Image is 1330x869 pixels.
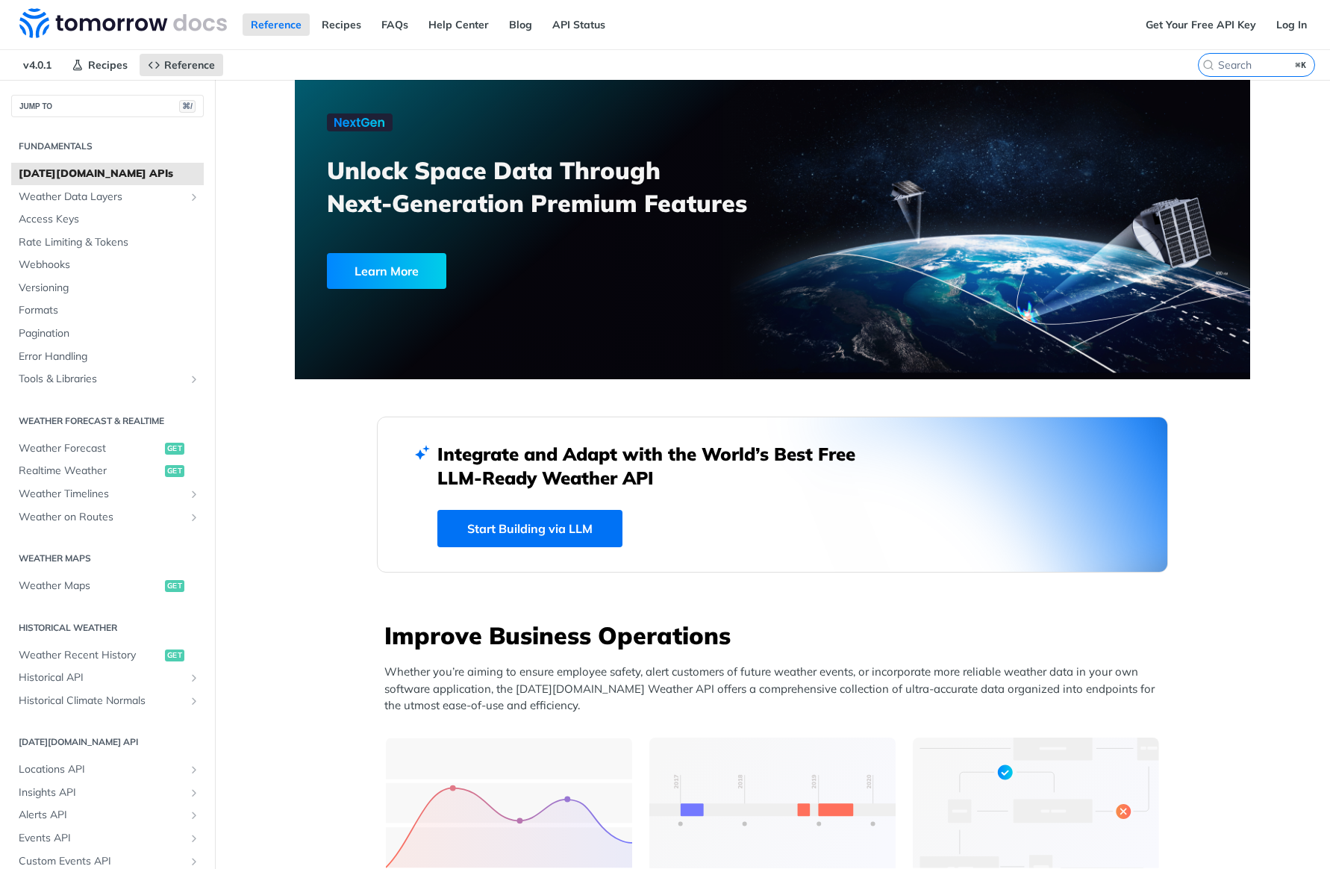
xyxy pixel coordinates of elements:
[188,695,200,707] button: Show subpages for Historical Climate Normals
[11,827,204,850] a: Events APIShow subpages for Events API
[11,414,204,428] h2: Weather Forecast & realtime
[11,460,204,482] a: Realtime Weatherget
[19,212,200,227] span: Access Keys
[243,13,310,36] a: Reference
[188,787,200,799] button: Show subpages for Insights API
[437,442,878,490] h2: Integrate and Adapt with the World’s Best Free LLM-Ready Weather API
[88,58,128,72] span: Recipes
[188,511,200,523] button: Show subpages for Weather on Routes
[188,856,200,868] button: Show subpages for Custom Events API
[19,281,200,296] span: Versioning
[19,808,184,823] span: Alerts API
[19,510,184,525] span: Weather on Routes
[437,510,622,547] a: Start Building via LLM
[544,13,614,36] a: API Status
[188,373,200,385] button: Show subpages for Tools & Libraries
[11,735,204,749] h2: [DATE][DOMAIN_NAME] API
[188,488,200,500] button: Show subpages for Weather Timelines
[188,672,200,684] button: Show subpages for Historical API
[1292,57,1311,72] kbd: ⌘K
[19,441,161,456] span: Weather Forecast
[19,831,184,846] span: Events API
[19,487,184,502] span: Weather Timelines
[386,738,632,868] img: 39565e8-group-4962x.svg
[188,832,200,844] button: Show subpages for Events API
[179,100,196,113] span: ⌘/
[327,154,789,219] h3: Unlock Space Data Through Next-Generation Premium Features
[19,235,200,250] span: Rate Limiting & Tokens
[11,690,204,712] a: Historical Climate NormalsShow subpages for Historical Climate Normals
[19,372,184,387] span: Tools & Libraries
[327,253,696,289] a: Learn More
[19,326,200,341] span: Pagination
[11,277,204,299] a: Versioning
[188,809,200,821] button: Show subpages for Alerts API
[11,208,204,231] a: Access Keys
[11,804,204,826] a: Alerts APIShow subpages for Alerts API
[11,506,204,529] a: Weather on RoutesShow subpages for Weather on Routes
[649,738,896,868] img: 13d7ca0-group-496-2.svg
[501,13,540,36] a: Blog
[11,483,204,505] a: Weather TimelinesShow subpages for Weather Timelines
[19,464,161,479] span: Realtime Weather
[11,437,204,460] a: Weather Forecastget
[11,186,204,208] a: Weather Data LayersShow subpages for Weather Data Layers
[164,58,215,72] span: Reference
[19,303,200,318] span: Formats
[19,349,200,364] span: Error Handling
[11,644,204,667] a: Weather Recent Historyget
[11,759,204,781] a: Locations APIShow subpages for Locations API
[19,670,184,685] span: Historical API
[19,694,184,708] span: Historical Climate Normals
[384,664,1168,714] p: Whether you’re aiming to ensure employee safety, alert customers of future weather events, or inc...
[11,95,204,117] button: JUMP TO⌘/
[19,258,200,272] span: Webhooks
[384,619,1168,652] h3: Improve Business Operations
[11,782,204,804] a: Insights APIShow subpages for Insights API
[188,764,200,776] button: Show subpages for Locations API
[19,785,184,800] span: Insights API
[165,465,184,477] span: get
[19,762,184,777] span: Locations API
[11,667,204,689] a: Historical APIShow subpages for Historical API
[19,648,161,663] span: Weather Recent History
[11,346,204,368] a: Error Handling
[188,191,200,203] button: Show subpages for Weather Data Layers
[11,575,204,597] a: Weather Mapsget
[19,579,161,594] span: Weather Maps
[11,621,204,635] h2: Historical Weather
[63,54,136,76] a: Recipes
[140,54,223,76] a: Reference
[19,8,227,38] img: Tomorrow.io Weather API Docs
[11,254,204,276] a: Webhooks
[327,113,393,131] img: NextGen
[165,580,184,592] span: get
[11,368,204,390] a: Tools & LibrariesShow subpages for Tools & Libraries
[327,253,446,289] div: Learn More
[19,166,200,181] span: [DATE][DOMAIN_NAME] APIs
[11,140,204,153] h2: Fundamentals
[913,738,1159,868] img: a22d113-group-496-32x.svg
[165,443,184,455] span: get
[420,13,497,36] a: Help Center
[19,854,184,869] span: Custom Events API
[11,323,204,345] a: Pagination
[11,299,204,322] a: Formats
[165,650,184,661] span: get
[1137,13,1264,36] a: Get Your Free API Key
[15,54,60,76] span: v4.0.1
[373,13,416,36] a: FAQs
[1202,59,1214,71] svg: Search
[11,231,204,254] a: Rate Limiting & Tokens
[1268,13,1315,36] a: Log In
[19,190,184,205] span: Weather Data Layers
[11,163,204,185] a: [DATE][DOMAIN_NAME] APIs
[313,13,369,36] a: Recipes
[11,552,204,565] h2: Weather Maps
